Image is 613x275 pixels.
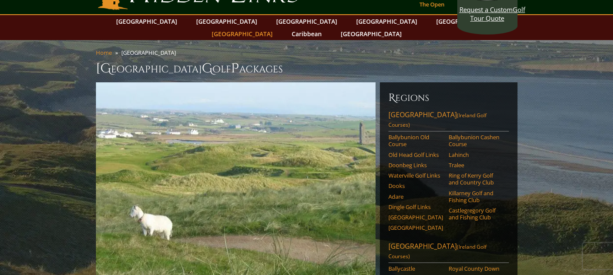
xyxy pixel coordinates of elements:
span: P [231,60,239,77]
a: [GEOGRAPHIC_DATA] [388,224,443,231]
a: Ring of Kerry Golf and Country Club [449,172,503,186]
a: [GEOGRAPHIC_DATA] [336,28,406,40]
a: [GEOGRAPHIC_DATA](Ireland Golf Courses) [388,110,509,131]
a: Lahinch [449,151,503,158]
h1: [GEOGRAPHIC_DATA] olf ackages [96,60,518,77]
span: (Ireland Golf Courses) [388,243,487,260]
a: [GEOGRAPHIC_DATA] [352,15,422,28]
a: Ballycastle [388,265,443,272]
a: Home [96,49,112,56]
a: [GEOGRAPHIC_DATA] [388,214,443,221]
a: [GEOGRAPHIC_DATA] [207,28,277,40]
a: Waterville Golf Links [388,172,443,179]
a: [GEOGRAPHIC_DATA] [432,15,502,28]
span: G [202,60,213,77]
a: Royal County Down [449,265,503,272]
h6: Regions [388,91,509,105]
a: [GEOGRAPHIC_DATA] [272,15,342,28]
span: (Ireland Golf Courses) [388,112,487,128]
a: Dingle Golf Links [388,203,443,210]
a: Ballybunion Old Course [388,134,443,148]
a: [GEOGRAPHIC_DATA](Ireland Golf Courses) [388,241,509,263]
a: Dooks [388,182,443,189]
a: Ballybunion Cashen Course [449,134,503,148]
a: Caribbean [287,28,326,40]
a: Doonbeg Links [388,162,443,169]
a: Castlegregory Golf and Fishing Club [449,207,503,221]
a: Killarney Golf and Fishing Club [449,190,503,204]
a: Tralee [449,162,503,169]
span: Request a Custom [459,5,513,14]
a: [GEOGRAPHIC_DATA] [192,15,262,28]
a: [GEOGRAPHIC_DATA] [112,15,182,28]
a: Old Head Golf Links [388,151,443,158]
a: Adare [388,193,443,200]
li: [GEOGRAPHIC_DATA] [121,49,179,56]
